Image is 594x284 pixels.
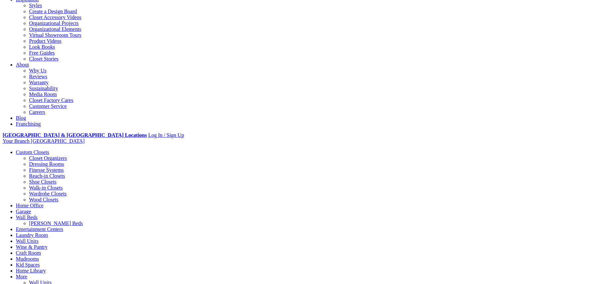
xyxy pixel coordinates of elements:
[29,44,55,50] a: Look Books
[29,167,64,173] a: Finesse Systems
[29,155,67,161] a: Closet Organizers
[29,173,65,179] a: Reach-in Closets
[29,14,81,20] a: Closet Accessory Videos
[29,38,61,44] a: Product Videos
[29,97,73,103] a: Closet Factory Cares
[3,132,147,138] a: [GEOGRAPHIC_DATA] & [GEOGRAPHIC_DATA] Locations
[29,74,47,79] a: Reviews
[16,262,40,268] a: Kid Spaces
[16,215,38,220] a: Wall Beds
[29,191,67,196] a: Wardrobe Closets
[16,256,39,262] a: Mudrooms
[16,250,41,256] a: Craft Room
[29,185,63,191] a: Walk-in Closets
[29,68,47,73] a: Why Us
[148,132,184,138] a: Log In / Sign Up
[16,244,47,250] a: Wine & Pantry
[29,80,48,85] a: Warranty
[16,232,48,238] a: Laundry Room
[16,62,29,67] a: About
[29,220,83,226] a: [PERSON_NAME] Beds
[29,197,58,202] a: Wood Closets
[29,32,81,38] a: Virtual Showroom Tours
[29,20,78,26] a: Organizational Projects
[16,226,63,232] a: Entertainment Centers
[16,203,44,208] a: Home Office
[16,209,31,214] a: Garage
[16,121,41,127] a: Franchising
[16,115,26,121] a: Blog
[29,91,57,97] a: Media Room
[31,138,84,144] span: [GEOGRAPHIC_DATA]
[3,138,29,144] span: Your Branch
[29,179,56,185] a: Shoe Closets
[16,274,27,279] a: More menu text will display only on big screen
[3,138,85,144] a: Your Branch [GEOGRAPHIC_DATA]
[29,103,67,109] a: Customer Service
[29,26,81,32] a: Organizational Elements
[16,149,49,155] a: Custom Closets
[29,56,58,62] a: Closet Stories
[29,3,42,8] a: Styles
[29,86,58,91] a: Sustainability
[29,109,45,115] a: Careers
[16,268,46,273] a: Home Library
[16,238,38,244] a: Wall Units
[29,50,55,56] a: Free Guides
[29,9,77,14] a: Create a Design Board
[29,161,64,167] a: Dressing Rooms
